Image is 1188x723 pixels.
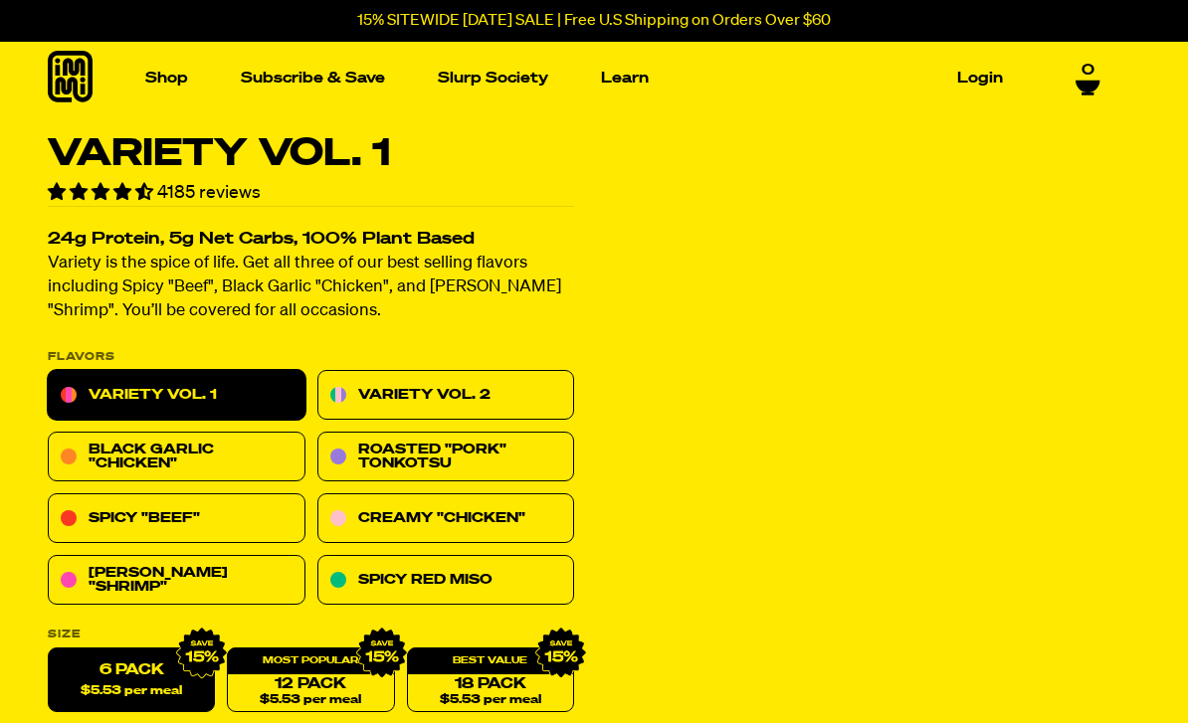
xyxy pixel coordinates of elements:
[81,685,182,698] span: $5.53 per meal
[317,433,575,482] a: Roasted "Pork" Tonkotsu
[357,12,831,30] p: 15% SITEWIDE [DATE] SALE | Free U.S Shipping on Orders Over $60
[48,648,215,713] label: 6 Pack
[48,352,574,363] p: Flavors
[176,628,228,679] img: IMG_9632.png
[593,63,657,93] a: Learn
[440,694,541,707] span: $5.53 per meal
[260,694,361,707] span: $5.53 per meal
[137,42,1011,114] nav: Main navigation
[48,184,157,202] span: 4.55 stars
[227,648,394,713] a: 12 Pack$5.53 per meal
[48,135,574,173] h1: Variety Vol. 1
[233,63,393,93] a: Subscribe & Save
[535,628,587,679] img: IMG_9632.png
[1076,62,1100,95] a: 0
[48,630,574,640] label: Size
[137,63,196,93] a: Shop
[949,63,1011,93] a: Login
[317,371,575,421] a: Variety Vol. 2
[1082,62,1094,80] span: 0
[157,184,261,202] span: 4185 reviews
[317,556,575,606] a: Spicy Red Miso
[48,433,305,482] a: Black Garlic "Chicken"
[430,63,556,93] a: Slurp Society
[355,628,407,679] img: IMG_9632.png
[407,648,574,713] a: 18 Pack$5.53 per meal
[48,371,305,421] a: Variety Vol. 1
[48,232,574,249] h2: 24g Protein, 5g Net Carbs, 100% Plant Based
[48,556,305,606] a: [PERSON_NAME] "Shrimp"
[48,494,305,544] a: Spicy "Beef"
[48,253,574,324] p: Variety is the spice of life. Get all three of our best selling flavors including Spicy "Beef", B...
[317,494,575,544] a: Creamy "Chicken"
